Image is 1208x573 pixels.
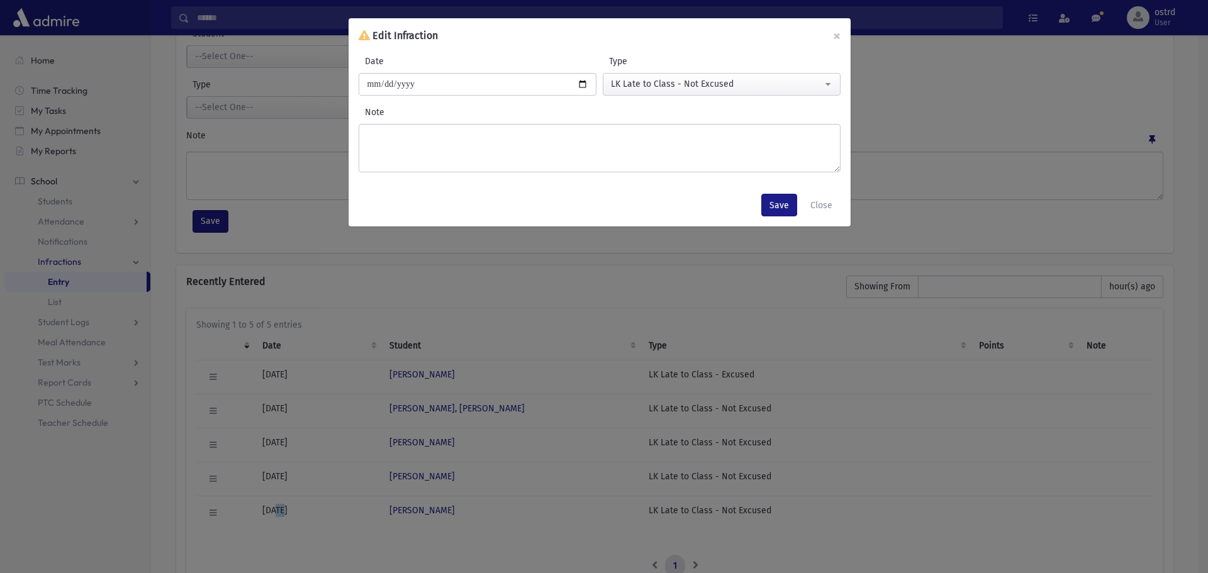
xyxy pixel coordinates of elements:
label: Date [359,55,478,68]
label: Type [603,55,722,68]
button: LK Late to Class - Not Excused [603,73,841,96]
h6: Edit Infraction [359,28,438,43]
label: Note [359,106,841,119]
div: LK Late to Class - Not Excused [611,77,822,91]
button: × [823,18,851,53]
button: Save [761,194,797,216]
button: Close [802,194,841,216]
